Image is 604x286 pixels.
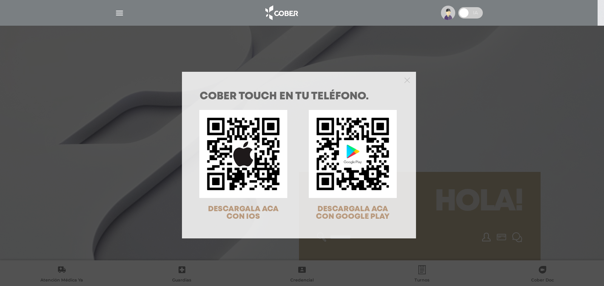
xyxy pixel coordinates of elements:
button: Close [404,76,410,83]
img: qr-code [309,110,397,198]
h1: COBER TOUCH en tu teléfono. [200,91,398,102]
img: qr-code [199,110,287,198]
span: DESCARGALA ACA CON IOS [208,206,279,220]
span: DESCARGALA ACA CON GOOGLE PLAY [316,206,390,220]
